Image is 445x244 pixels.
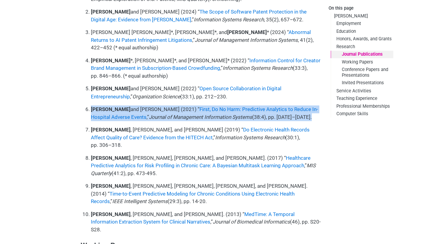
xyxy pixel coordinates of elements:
[91,57,321,80] p: *, [PERSON_NAME]*, and [PERSON_NAME]* (2022) “ ,” (33:3), pp. 846–866. (* equal authorship)
[91,85,321,100] p: and [PERSON_NAME] (2022) “ ,” (33:1), pp. 212–230.
[91,29,311,43] a: Abnormal Returns to AI Patent Infringement Litigations
[195,37,298,43] em: Journal of Management Information Systems
[149,114,252,120] em: Journal of Management Information Systems
[331,66,393,79] a: Conference Papers and Presentations
[91,126,131,132] strong: [PERSON_NAME]
[91,29,321,52] p: [PERSON_NAME] [PERSON_NAME]*, [PERSON_NAME]*, and * (2024) “ ,” , 41(2), 422–452 (* equal authors...
[91,183,131,189] strong: [PERSON_NAME]
[91,85,281,99] a: Open Source Collaboration in Digital Entrepreneurship
[91,126,321,149] p: , [PERSON_NAME], and [PERSON_NAME] (2019) “ ,” (30:1), pp. 306–318.
[331,79,393,87] a: Invited Presentations
[223,65,293,71] em: Information Systems Research
[331,35,393,43] a: Honors, Awards, and Grants
[91,9,131,15] strong: [PERSON_NAME]
[112,198,168,204] em: IEEE Intelligent Systems
[331,110,393,117] a: Computer Skills
[91,154,321,177] p: , [PERSON_NAME], [PERSON_NAME], and [PERSON_NAME]. (2017) “ ,” (41:2), pp. 473-495.
[194,17,264,23] em: Information Systems Research
[91,105,321,121] p: and [PERSON_NAME] (2021) “ ,” (38:4), pp. [DATE]–[DATE].
[329,6,393,11] h2: On this page
[91,211,131,217] strong: [PERSON_NAME]
[331,43,393,50] a: Research
[91,106,318,120] a: First, Do No Harm: Predictive Analytics to Reduce In-Hospital Adverse Events
[215,134,285,140] em: Information Systems Research
[331,20,393,27] a: Employment
[331,94,393,102] a: Teaching Experience
[331,12,393,20] a: [PERSON_NAME]
[91,9,307,23] a: The Scope of Software Patent Protection in the Digital Age: Evidence from [PERSON_NAME]
[91,57,131,63] strong: [PERSON_NAME]
[91,126,310,140] a: Do Electronic Health Records Affect Quality of Care? Evidence from the HITECH Act
[331,58,393,66] a: Working Papers
[91,155,131,161] strong: [PERSON_NAME]
[331,27,393,35] a: Education
[331,51,393,58] a: Journal Publications
[91,190,295,204] a: Time-to-Event Predictive Modeling for Chronic Conditions Using Electronic Health Records
[331,87,393,94] a: Service Activities
[91,85,131,91] strong: [PERSON_NAME]
[91,162,316,176] em: MIS Quarterly
[213,218,290,224] em: Journal of Biomedical Informatics
[91,106,131,112] strong: [PERSON_NAME]
[227,29,267,35] strong: [PERSON_NAME]
[91,8,321,23] p: and [PERSON_NAME] (2024) “ ,” , 35(2), 657–672.
[91,210,321,233] p: , [PERSON_NAME], and [PERSON_NAME]. (2013) “ ,” (46), pp. S20-S28.
[331,102,393,110] a: Professional Memberships
[132,93,180,99] em: Organization Science
[91,182,321,205] p: , [PERSON_NAME], [PERSON_NAME], [PERSON_NAME], and [PERSON_NAME]. (2014) “ ,” (29:3), pp. 14-20.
